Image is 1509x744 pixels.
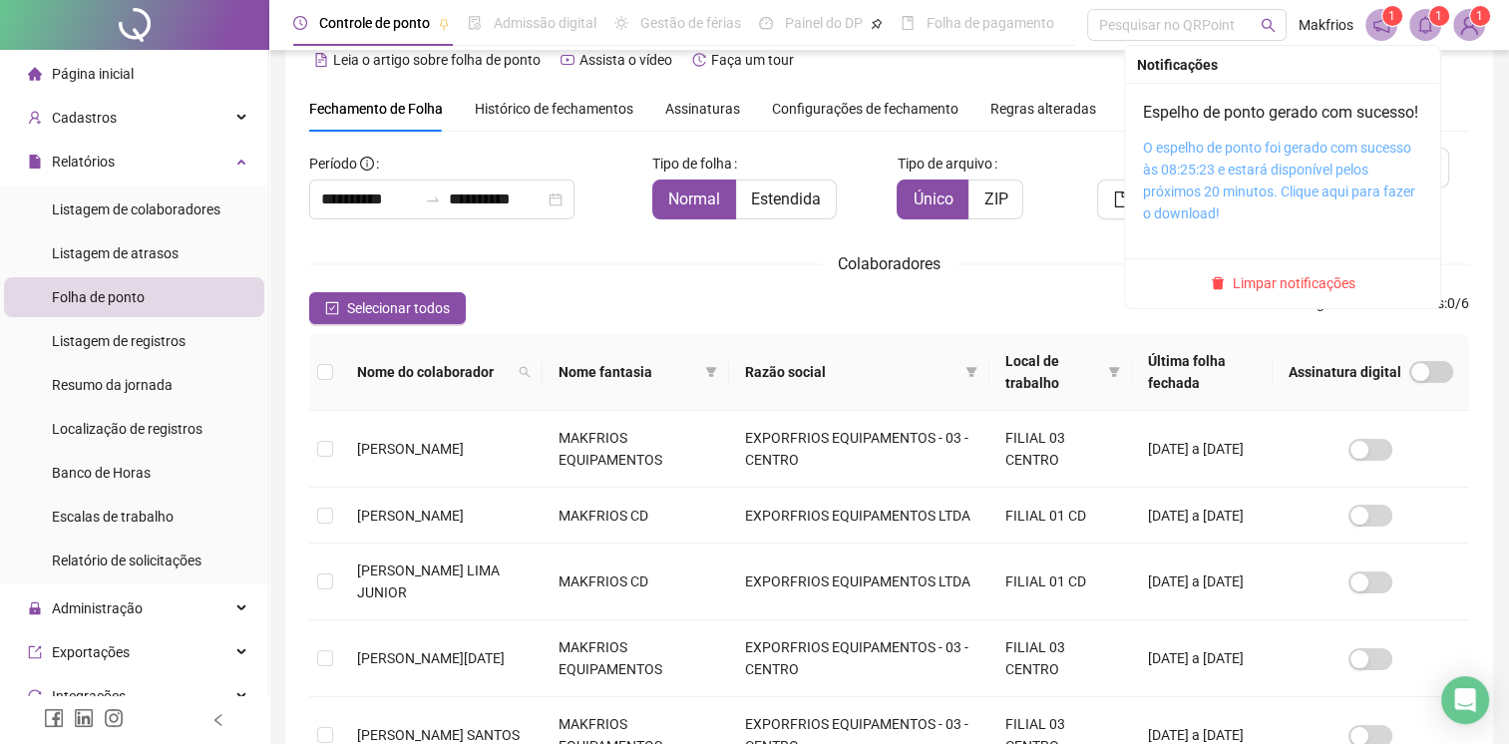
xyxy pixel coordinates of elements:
[475,101,633,117] span: Histórico de fechamentos
[543,544,729,620] td: MAKFRIOS CD
[729,544,989,620] td: EXPORFRIOS EQUIPAMENTOS LTDA
[705,366,717,378] span: filter
[1203,271,1363,295] button: Limpar notificações
[1372,16,1390,34] span: notification
[579,52,672,68] span: Assista o vídeo
[309,292,466,324] button: Selecionar todos
[515,357,535,387] span: search
[425,191,441,207] span: swap-right
[1132,334,1273,411] th: Última folha fechada
[701,357,721,387] span: filter
[1137,54,1428,76] div: Notificações
[325,301,339,315] span: check-square
[52,154,115,170] span: Relatórios
[729,411,989,488] td: EXPORFRIOS EQUIPAMENTOS - 03 - CENTRO
[1113,191,1129,207] span: file
[745,361,957,383] span: Razão social
[668,189,720,208] span: Normal
[211,713,225,727] span: left
[357,562,500,600] span: [PERSON_NAME] LIMA JUNIOR
[989,620,1131,697] td: FILIAL 03 CENTRO
[1388,9,1395,23] span: 1
[1454,10,1484,40] img: 54212
[319,15,430,31] span: Controle de ponto
[665,102,740,116] span: Assinaturas
[1261,18,1276,33] span: search
[652,153,732,175] span: Tipo de folha
[990,102,1096,116] span: Regras alteradas
[989,488,1131,544] td: FILIAL 01 CD
[989,411,1131,488] td: FILIAL 03 CENTRO
[357,361,511,383] span: Nome do colaborador
[1476,9,1483,23] span: 1
[74,708,94,728] span: linkedin
[519,366,531,378] span: search
[1441,676,1489,724] div: Open Intercom Messenger
[901,16,915,30] span: book
[52,600,143,616] span: Administração
[52,289,145,305] span: Folha de ponto
[425,191,441,207] span: to
[1429,6,1449,26] sup: 1
[28,601,42,615] span: lock
[1108,366,1120,378] span: filter
[729,488,989,544] td: EXPORFRIOS EQUIPAMENTOS LTDA
[52,688,126,704] span: Integrações
[640,15,741,31] span: Gestão de férias
[897,153,991,175] span: Tipo de arquivo
[309,156,357,172] span: Período
[983,189,1007,208] span: ZIP
[1143,103,1418,122] a: Espelho de ponto gerado com sucesso!
[838,254,941,273] span: Colaboradores
[965,366,977,378] span: filter
[543,620,729,697] td: MAKFRIOS EQUIPAMENTOS
[1289,361,1401,383] span: Assinatura digital
[989,544,1131,620] td: FILIAL 01 CD
[44,708,64,728] span: facebook
[52,110,117,126] span: Cadastros
[1097,180,1273,219] button: [PERSON_NAME]
[333,52,541,68] span: Leia o artigo sobre folha de ponto
[28,67,42,81] span: home
[28,155,42,169] span: file
[52,245,179,261] span: Listagem de atrasos
[1132,620,1273,697] td: [DATE] a [DATE]
[871,18,883,30] span: pushpin
[468,16,482,30] span: file-done
[711,52,794,68] span: Faça um tour
[927,15,1054,31] span: Folha de pagamento
[293,16,307,30] span: clock-circle
[1132,488,1273,544] td: [DATE] a [DATE]
[543,488,729,544] td: MAKFRIOS CD
[438,18,450,30] span: pushpin
[614,16,628,30] span: sun
[543,411,729,488] td: MAKFRIOS EQUIPAMENTOS
[52,377,173,393] span: Resumo da jornada
[28,111,42,125] span: user-add
[52,644,130,660] span: Exportações
[360,157,374,171] span: info-circle
[52,421,202,437] span: Localização de registros
[961,357,981,387] span: filter
[692,53,706,67] span: history
[314,53,328,67] span: file-text
[494,15,596,31] span: Admissão digital
[1005,350,1099,394] span: Local de trabalho
[1299,14,1353,36] span: Makfrios
[1382,6,1402,26] sup: 1
[1143,140,1415,221] a: O espelho de ponto foi gerado com sucesso às 08:25:23 e estará disponível pelos próximos 20 minut...
[357,441,464,457] span: [PERSON_NAME]
[28,645,42,659] span: export
[1470,6,1490,26] sup: Atualize o seu contato no menu Meus Dados
[357,650,505,666] span: [PERSON_NAME][DATE]
[1132,544,1273,620] td: [DATE] a [DATE]
[347,297,450,319] span: Selecionar todos
[1435,9,1442,23] span: 1
[759,16,773,30] span: dashboard
[357,727,520,743] span: [PERSON_NAME] SANTOS
[772,102,958,116] span: Configurações de fechamento
[1211,276,1225,290] span: delete
[52,333,186,349] span: Listagem de registros
[913,189,952,208] span: Único
[52,66,134,82] span: Página inicial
